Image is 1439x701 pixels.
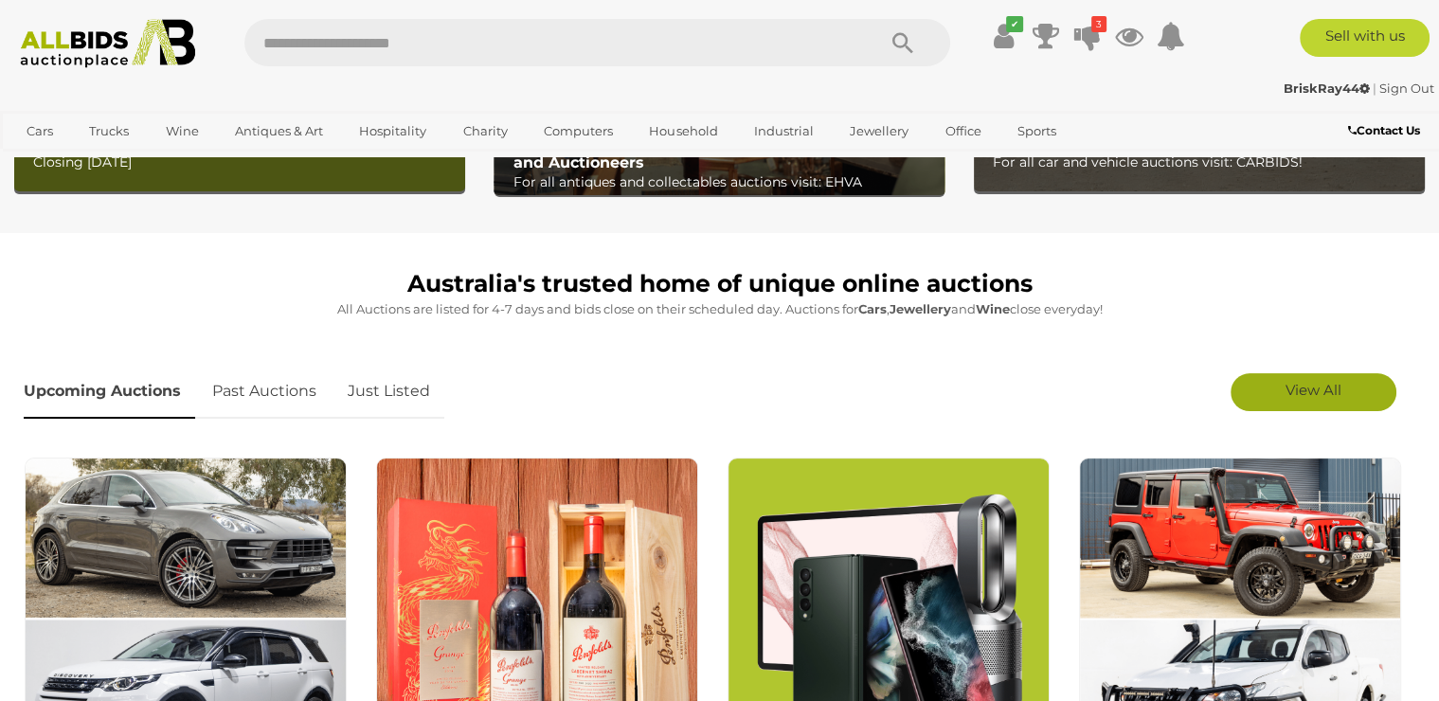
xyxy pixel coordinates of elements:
[1006,16,1023,32] i: ✔
[494,14,944,195] a: EHVA | Evans Hastings Valuers and Auctioneers EHVA | [PERSON_NAME] [PERSON_NAME] Valuers and Auct...
[347,116,439,147] a: Hospitality
[14,147,173,178] a: [GEOGRAPHIC_DATA]
[1284,81,1373,96] a: BriskRay44
[1379,81,1434,96] a: Sign Out
[1073,19,1102,53] a: 3
[531,116,625,147] a: Computers
[198,364,331,420] a: Past Auctions
[990,19,1018,53] a: ✔
[976,301,1010,316] strong: Wine
[1286,381,1341,399] span: View All
[855,19,950,66] button: Search
[890,301,951,316] strong: Jewellery
[333,364,444,420] a: Just Listed
[932,116,993,147] a: Office
[1348,120,1425,141] a: Contact Us
[1373,81,1376,96] span: |
[14,116,65,147] a: Cars
[1348,123,1420,137] b: Contact Us
[837,116,921,147] a: Jewellery
[1005,116,1069,147] a: Sports
[637,116,729,147] a: Household
[1300,19,1430,57] a: Sell with us
[223,116,335,147] a: Antiques & Art
[153,116,211,147] a: Wine
[10,19,205,68] img: Allbids.com.au
[993,151,1415,174] p: For all car and vehicle auctions visit: CARBIDS!
[24,298,1415,320] p: All Auctions are listed for 4-7 days and bids close on their scheduled day. Auctions for , and cl...
[742,116,826,147] a: Industrial
[1284,81,1370,96] strong: BriskRay44
[1231,373,1396,411] a: View All
[33,151,456,174] p: Closing [DATE]
[77,116,141,147] a: Trucks
[513,171,936,194] p: For all antiques and collectables auctions visit: EHVA
[24,271,1415,297] h1: Australia's trusted home of unique online auctions
[858,301,887,316] strong: Cars
[24,364,195,420] a: Upcoming Auctions
[1091,16,1106,32] i: 3
[451,116,520,147] a: Charity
